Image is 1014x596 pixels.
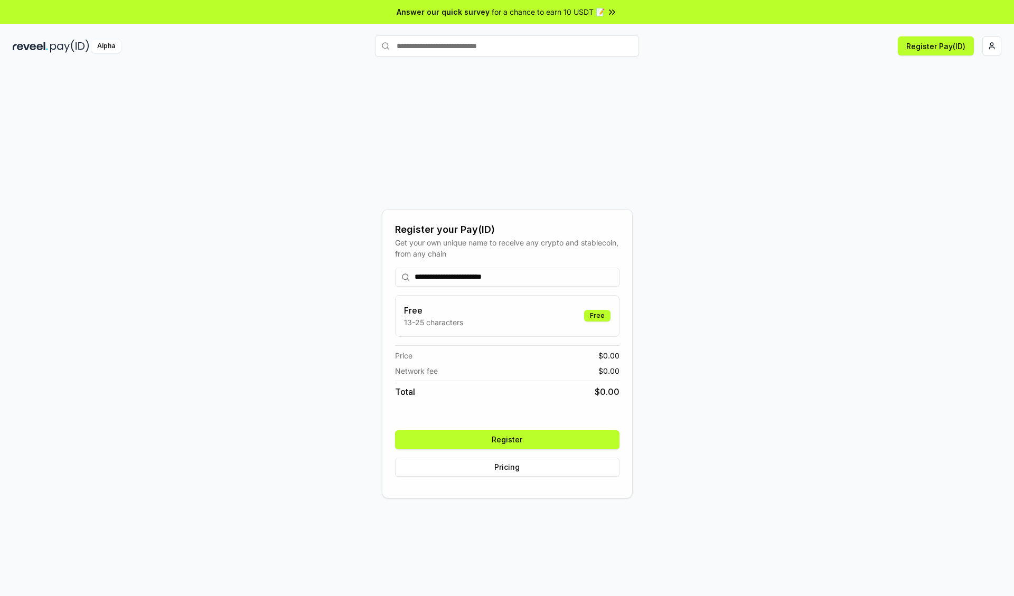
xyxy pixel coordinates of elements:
[492,6,605,17] span: for a chance to earn 10 USDT 📝
[584,310,611,321] div: Free
[395,385,415,398] span: Total
[91,40,121,53] div: Alpha
[395,365,438,376] span: Network fee
[13,40,48,53] img: reveel_dark
[50,40,89,53] img: pay_id
[595,385,619,398] span: $ 0.00
[404,304,463,317] h3: Free
[397,6,490,17] span: Answer our quick survey
[395,430,619,449] button: Register
[395,237,619,259] div: Get your own unique name to receive any crypto and stablecoin, from any chain
[395,350,412,361] span: Price
[404,317,463,328] p: 13-25 characters
[598,365,619,376] span: $ 0.00
[395,222,619,237] div: Register your Pay(ID)
[395,458,619,477] button: Pricing
[598,350,619,361] span: $ 0.00
[898,36,974,55] button: Register Pay(ID)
